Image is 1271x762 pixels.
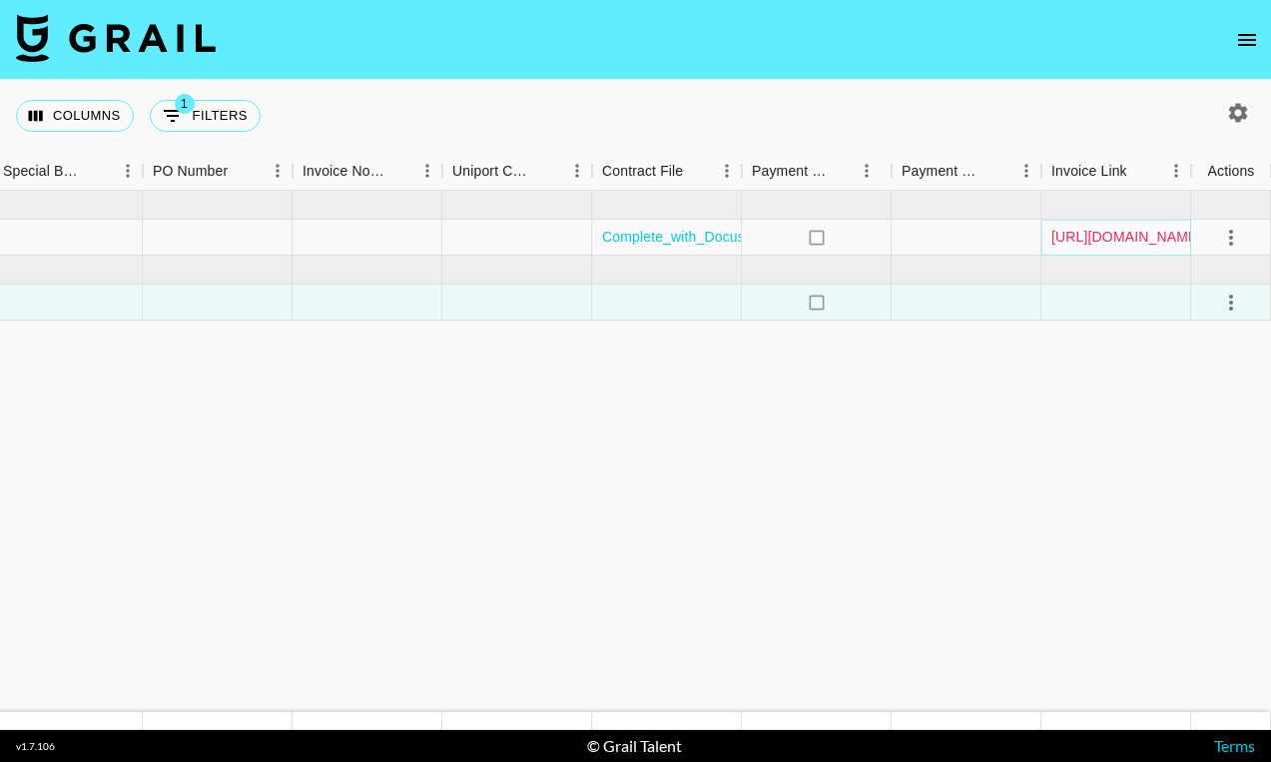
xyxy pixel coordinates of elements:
div: © Grail Talent [587,736,682,756]
button: Sort [1127,157,1155,185]
div: Invoice Notes [303,152,384,191]
div: Payment Sent [752,152,830,191]
span: 1 [175,94,195,114]
a: Terms [1214,736,1255,755]
div: v 1.7.106 [16,740,55,753]
div: Payment Sent Date [902,152,983,191]
div: Uniport Contact Email [452,152,534,191]
button: select merge strategy [1214,286,1248,320]
div: Invoice Notes [293,152,442,191]
button: Menu [263,156,293,186]
div: Invoice Link [1041,152,1191,191]
button: Menu [1161,156,1191,186]
div: Invoice Link [1051,152,1127,191]
div: Contract File [592,152,742,191]
button: Menu [562,156,592,186]
button: Menu [852,156,882,186]
button: Sort [983,157,1011,185]
button: Sort [830,157,858,185]
a: Complete_with_Docusign_Zoned_-_Jack-in-the-B (1).pdf [602,227,962,247]
button: Sort [384,157,412,185]
button: Sort [228,157,256,185]
button: Menu [712,156,742,186]
div: Uniport Contact Email [442,152,592,191]
div: Payment Sent [742,152,892,191]
div: PO Number [153,152,228,191]
div: Actions [1208,152,1255,191]
div: Payment Sent Date [892,152,1041,191]
button: Menu [412,156,442,186]
div: Special Booking Type [3,152,85,191]
a: [URL][DOMAIN_NAME] [1051,227,1202,247]
div: Actions [1191,152,1271,191]
button: Show filters [150,100,261,132]
button: Sort [534,157,562,185]
button: open drawer [1227,20,1267,60]
button: Sort [85,157,113,185]
button: Select columns [16,100,134,132]
div: PO Number [143,152,293,191]
div: Contract File [602,152,683,191]
button: Menu [1011,156,1041,186]
button: Menu [113,156,143,186]
img: Grail Talent [16,14,216,62]
button: select merge strategy [1214,221,1248,255]
button: Sort [683,157,711,185]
